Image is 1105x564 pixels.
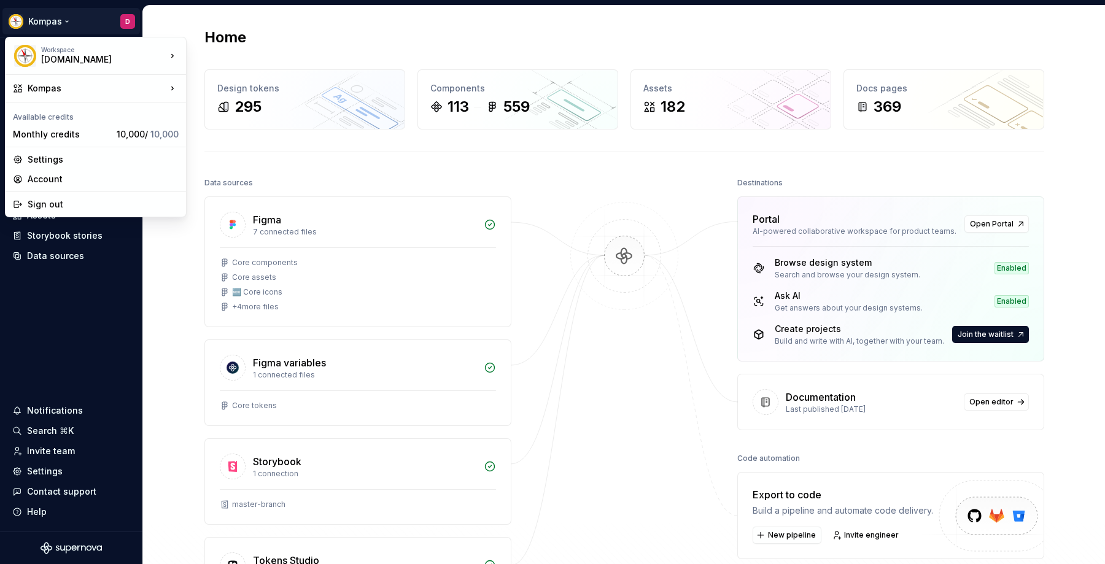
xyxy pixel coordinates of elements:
[28,153,179,166] div: Settings
[150,129,179,139] span: 10,000
[28,82,166,95] div: Kompas
[28,173,179,185] div: Account
[13,128,112,141] div: Monthly credits
[41,46,166,53] div: Workspace
[41,53,145,66] div: [DOMAIN_NAME]
[8,105,184,125] div: Available credits
[117,129,179,139] span: 10,000 /
[14,45,36,67] img: 08074ee4-1ecd-486d-a7dc-923fcc0bed6c.png
[28,198,179,211] div: Sign out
